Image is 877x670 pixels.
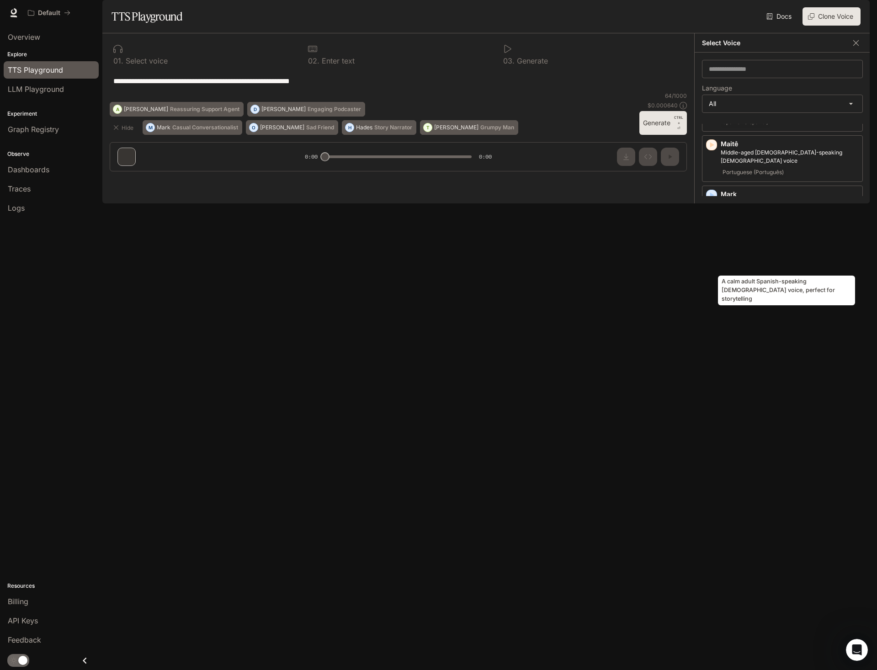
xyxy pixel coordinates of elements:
p: Story Narrator [374,125,412,130]
p: Casual Conversationalist [172,125,238,130]
p: Maitê [721,139,859,149]
p: [PERSON_NAME] [434,125,478,130]
p: Default [38,9,60,17]
div: A calm adult Spanish-speaking [DEMOGRAPHIC_DATA] voice, perfect for storytelling [718,276,855,305]
button: A[PERSON_NAME]Reassuring Support Agent [110,102,244,117]
div: A [113,102,122,117]
div: O [250,120,258,135]
p: [PERSON_NAME] [124,106,168,112]
div: All [702,95,862,112]
button: Hide [110,120,139,135]
button: D[PERSON_NAME]Engaging Podcaster [247,102,365,117]
p: [PERSON_NAME] [261,106,306,112]
p: Select voice [123,57,168,64]
p: Enter text [319,57,355,64]
span: Portuguese (Português) [721,167,786,178]
button: MMarkCasual Conversationalist [143,120,242,135]
iframe: Intercom live chat [846,639,868,661]
p: $ 0.000640 [648,101,678,109]
p: Reassuring Support Agent [170,106,239,112]
div: D [251,102,259,117]
p: Mark [721,190,859,199]
p: CTRL + [674,115,683,126]
p: ⏎ [674,115,683,131]
h1: TTS Playground [112,7,182,26]
p: Mark [157,125,170,130]
p: Middle-aged Portuguese-speaking female voice [721,149,859,165]
a: Docs [765,7,795,26]
p: Language [702,85,732,91]
p: 0 2 . [308,57,319,64]
button: GenerateCTRL +⏎ [639,111,687,135]
button: All workspaces [24,4,74,22]
p: [PERSON_NAME] [260,125,304,130]
div: H [345,120,354,135]
p: Generate [515,57,548,64]
p: Grumpy Man [480,125,514,130]
div: T [424,120,432,135]
div: M [146,120,154,135]
button: HHadesStory Narrator [342,120,416,135]
p: 0 1 . [113,57,123,64]
button: Clone Voice [803,7,861,26]
button: T[PERSON_NAME]Grumpy Man [420,120,518,135]
p: Sad Friend [306,125,334,130]
button: O[PERSON_NAME]Sad Friend [246,120,338,135]
p: 64 / 1000 [665,92,687,100]
p: Engaging Podcaster [308,106,361,112]
p: 0 3 . [503,57,515,64]
p: Hades [356,125,372,130]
